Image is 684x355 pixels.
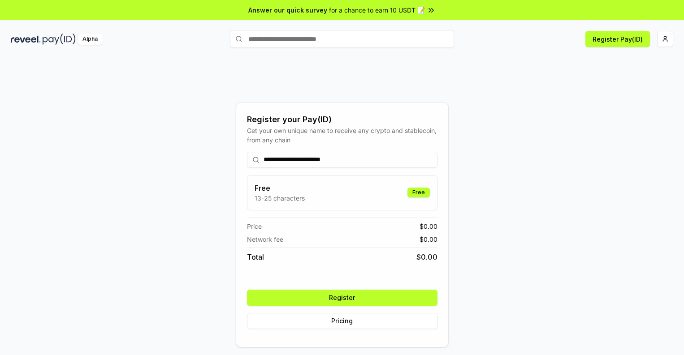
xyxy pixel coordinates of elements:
[329,5,425,15] span: for a chance to earn 10 USDT 📝
[247,235,283,244] span: Network fee
[407,188,430,197] div: Free
[11,34,41,45] img: reveel_dark
[248,5,327,15] span: Answer our quick survey
[78,34,103,45] div: Alpha
[420,235,437,244] span: $ 0.00
[43,34,76,45] img: pay_id
[247,113,437,126] div: Register your Pay(ID)
[255,183,305,193] h3: Free
[247,222,262,231] span: Price
[255,193,305,203] p: 13-25 characters
[420,222,437,231] span: $ 0.00
[247,126,437,145] div: Get your own unique name to receive any crypto and stablecoin, from any chain
[416,252,437,262] span: $ 0.00
[247,252,264,262] span: Total
[585,31,650,47] button: Register Pay(ID)
[247,313,437,329] button: Pricing
[247,290,437,306] button: Register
